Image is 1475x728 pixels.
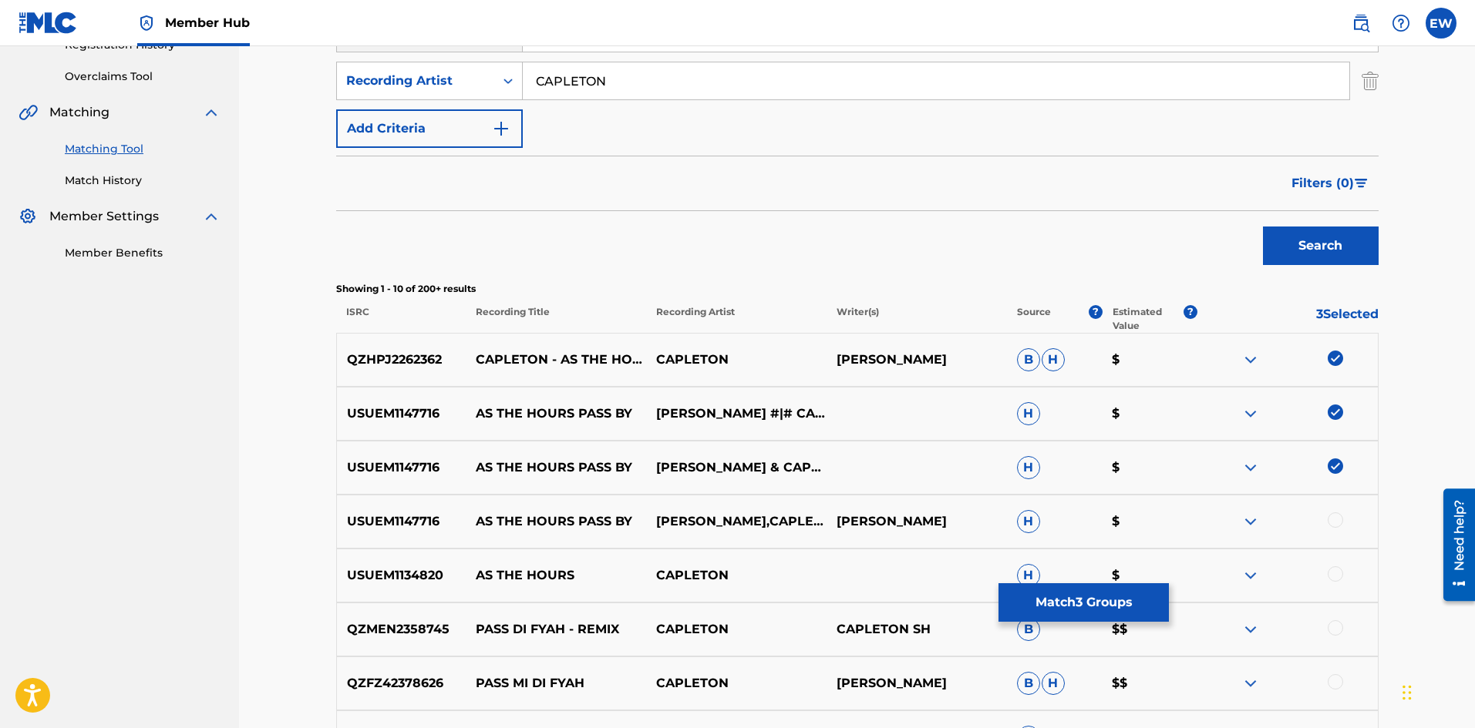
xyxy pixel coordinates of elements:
span: H [1017,456,1040,479]
p: Recording Artist [646,305,827,333]
img: deselect [1328,404,1343,420]
p: [PERSON_NAME] [827,674,1007,693]
img: deselect [1328,458,1343,474]
span: Matching [49,103,109,122]
p: $ [1102,458,1197,477]
p: AS THE HOURS PASS BY [466,458,646,477]
p: CAPLETON [646,620,827,639]
img: expand [1241,458,1260,477]
span: H [1017,510,1040,533]
span: H [1042,672,1065,695]
img: expand [1241,404,1260,423]
p: $ [1102,566,1197,585]
span: B [1017,672,1040,695]
p: $$ [1102,674,1197,693]
p: USUEM1147716 [337,404,466,423]
img: Member Settings [19,207,37,226]
p: $$ [1102,620,1197,639]
img: expand [1241,674,1260,693]
img: deselect [1328,351,1343,366]
p: [PERSON_NAME],CAPLETON [646,512,827,531]
img: Delete Criterion [1362,62,1379,100]
span: ? [1184,305,1197,319]
a: Public Search [1345,8,1376,39]
div: Help [1386,8,1416,39]
p: $ [1102,512,1197,531]
img: expand [202,103,221,122]
span: Filters ( 0 ) [1291,174,1354,193]
img: MLC Logo [19,12,78,34]
p: 3 Selected [1197,305,1378,333]
p: Estimated Value [1113,305,1184,333]
p: [PERSON_NAME] [827,512,1007,531]
p: CAPLETON - AS THE HOUR PASS BY ([PERSON_NAME] REMIX) 2022 [466,351,646,369]
a: Match History [65,173,221,189]
p: Writer(s) [827,305,1007,333]
p: USUEM1147716 [337,458,466,477]
p: AS THE HOURS [466,566,646,585]
a: Overclaims Tool [65,69,221,85]
p: PASS MI DI FYAH [466,674,646,693]
p: USUEM1147716 [337,512,466,531]
span: Member Hub [165,14,250,32]
img: expand [1241,566,1260,585]
iframe: Resource Center [1432,483,1475,607]
p: ISRC [336,305,466,333]
img: Matching [19,103,38,122]
p: QZFZ42378626 [337,674,466,693]
span: H [1017,402,1040,425]
p: USUEM1134820 [337,566,466,585]
p: QZHPJ2262362 [337,351,466,369]
span: B [1017,618,1040,641]
button: Search [1263,226,1379,265]
p: CAPLETON [646,566,827,585]
div: Recording Artist [346,72,485,90]
p: Source [1017,305,1051,333]
p: PASS DI FYAH - REMIX [466,620,646,639]
img: expand [1241,351,1260,369]
p: AS THE HOURS PASS BY [466,512,646,531]
img: search [1352,14,1370,32]
button: Filters (0) [1282,164,1379,203]
div: User Menu [1426,8,1456,39]
img: filter [1355,179,1368,188]
p: Recording Title [465,305,645,333]
img: Top Rightsholder [137,14,156,32]
img: expand [1241,620,1260,639]
p: $ [1102,351,1197,369]
span: Member Settings [49,207,159,226]
img: expand [1241,512,1260,531]
div: Drag [1403,669,1412,716]
img: expand [202,207,221,226]
p: CAPLETON SH [827,620,1007,639]
span: H [1017,564,1040,587]
span: H [1042,348,1065,371]
p: CAPLETON [646,674,827,693]
a: Member Benefits [65,245,221,261]
p: [PERSON_NAME] #|# CAPLETON [646,404,827,423]
img: help [1392,14,1410,32]
p: $ [1102,404,1197,423]
p: Showing 1 - 10 of 200+ results [336,282,1379,296]
span: B [1017,348,1040,371]
p: CAPLETON [646,351,827,369]
p: QZMEN2358745 [337,620,466,639]
button: Add Criteria [336,109,523,148]
iframe: Chat Widget [1398,654,1475,728]
p: [PERSON_NAME] & CAPLETON [646,458,827,477]
p: [PERSON_NAME] [827,351,1007,369]
p: AS THE HOURS PASS BY [466,404,646,423]
img: 9d2ae6d4665cec9f34b9.svg [492,119,510,138]
a: Matching Tool [65,141,221,157]
button: Match3 Groups [998,583,1169,622]
span: ? [1089,305,1103,319]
